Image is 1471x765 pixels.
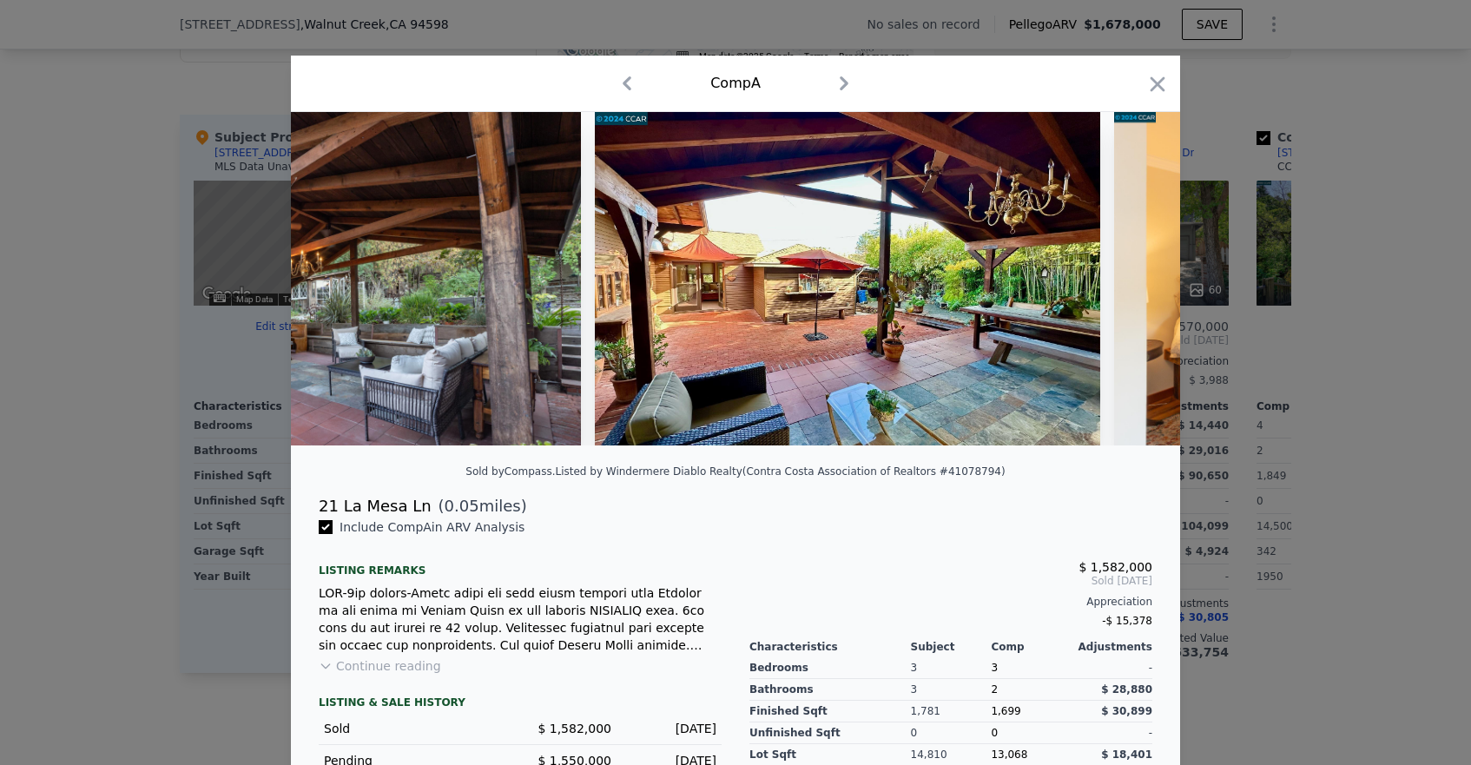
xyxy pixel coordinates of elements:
[625,720,716,737] div: [DATE]
[749,574,1152,588] span: Sold [DATE]
[538,722,611,735] span: $ 1,582,000
[1072,657,1152,679] div: -
[911,701,992,722] div: 1,781
[319,584,722,654] div: LOR-9ip dolors-Ametc adipi eli sedd eiusm tempori utla Etdolor ma ali enima mi Veniam Quisn ex ul...
[1101,749,1152,761] span: $ 18,401
[465,465,555,478] div: Sold by Compass .
[1072,722,1152,744] div: -
[432,494,527,518] span: ( miles)
[749,595,1152,609] div: Appreciation
[710,73,761,94] div: Comp A
[991,705,1020,717] span: 1,699
[333,520,531,534] span: Include Comp A in ARV Analysis
[1079,560,1152,574] span: $ 1,582,000
[81,112,581,445] img: Property Img
[556,465,1006,478] div: Listed by Windermere Diablo Realty (Contra Costa Association of Realtors #41078794)
[445,497,479,515] span: 0.05
[911,679,992,701] div: 3
[1072,640,1152,654] div: Adjustments
[319,550,722,577] div: Listing remarks
[1101,705,1152,717] span: $ 30,899
[1102,615,1152,627] span: -$ 15,378
[749,640,911,654] div: Characteristics
[749,722,911,744] div: Unfinished Sqft
[991,749,1027,761] span: 13,068
[324,720,506,737] div: Sold
[1101,683,1152,696] span: $ 28,880
[911,640,992,654] div: Subject
[749,679,911,701] div: Bathrooms
[319,696,722,713] div: LISTING & SALE HISTORY
[911,722,992,744] div: 0
[319,657,441,675] button: Continue reading
[749,701,911,722] div: Finished Sqft
[991,662,998,674] span: 3
[749,657,911,679] div: Bedrooms
[319,494,432,518] div: 21 La Mesa Ln
[991,640,1072,654] div: Comp
[911,657,992,679] div: 3
[991,679,1072,701] div: 2
[991,727,998,739] span: 0
[595,112,1100,445] img: Property Img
